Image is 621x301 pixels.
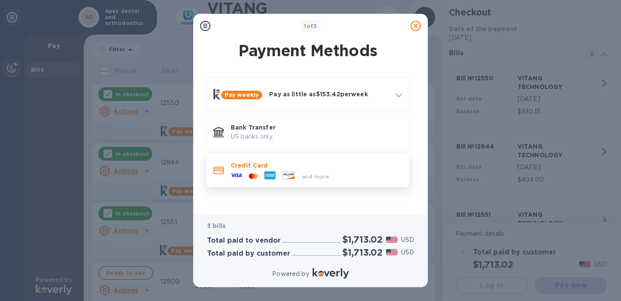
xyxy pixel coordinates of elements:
h1: Payment Methods [204,41,411,60]
span: and more... [302,173,333,180]
p: Bank Transfer [231,123,402,132]
p: Pay as little as $153.42 per week [269,90,389,98]
b: Pay weekly [225,92,259,98]
b: 3 bills [207,222,226,229]
p: Credit Card [231,161,402,170]
h2: $1,713.02 [342,247,383,258]
img: USD [386,249,398,255]
h2: $1,713.02 [342,234,383,245]
p: USD [401,235,414,244]
p: US banks only. [231,132,402,141]
b: of 3 [304,23,317,29]
img: USD [386,237,398,243]
h3: Total paid by customer [207,250,290,258]
img: Logo [313,268,349,279]
span: 1 [304,23,306,29]
h3: Total paid to vendor [207,237,281,245]
p: USD [401,248,414,257]
p: Powered by [272,269,309,279]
